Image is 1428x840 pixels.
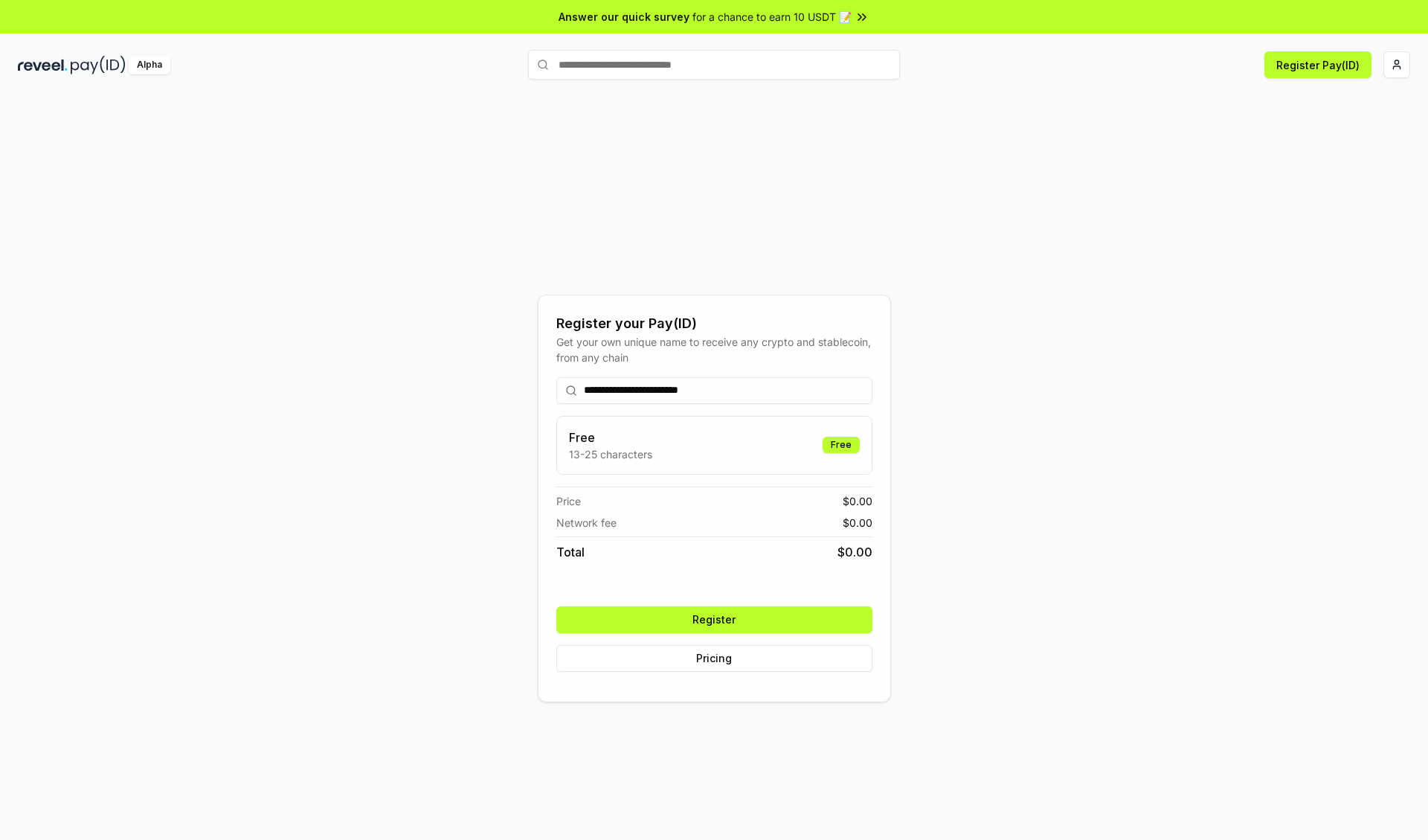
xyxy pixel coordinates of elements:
[559,9,689,25] span: Answer our quick survey
[556,606,872,633] button: Register
[556,645,872,672] button: Pricing
[692,9,852,25] span: for a chance to earn 10 USDT 📝
[556,515,617,530] span: Network fee
[71,56,126,74] img: pay_id
[843,493,872,509] span: $ 0.00
[129,56,170,74] div: Alpha
[843,515,872,530] span: $ 0.00
[569,446,652,462] p: 13-25 characters
[837,543,872,561] span: $ 0.00
[569,429,652,446] h3: Free
[556,334,872,365] div: Get your own unique name to receive any crypto and stablecoin, from any chain
[556,313,872,334] div: Register your Pay(ID)
[18,56,68,74] img: reveel_dark
[556,543,585,561] span: Total
[823,437,860,453] div: Free
[1264,51,1371,78] button: Register Pay(ID)
[556,493,581,509] span: Price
